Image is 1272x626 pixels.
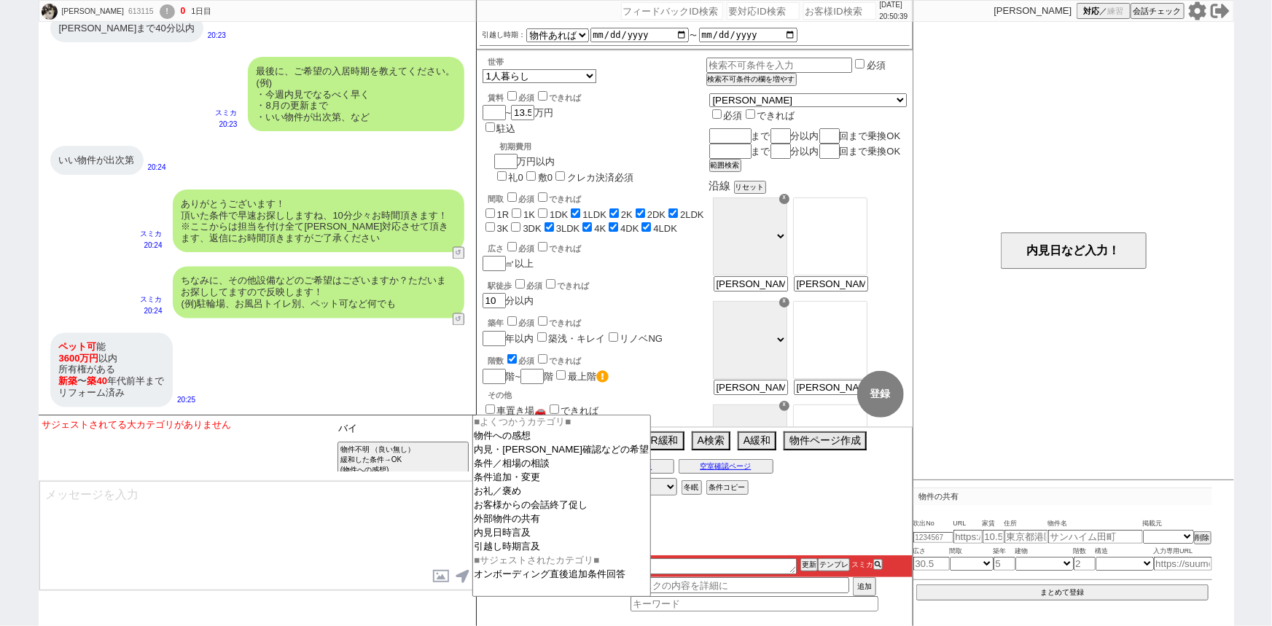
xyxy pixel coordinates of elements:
[880,11,908,23] p: 20:50:39
[177,395,195,407] p: 20:25
[800,558,818,571] button: 更新
[488,57,706,68] div: 世帯
[1048,530,1143,544] input: サンハイム田町
[488,314,706,329] div: 築年
[867,60,886,71] label: 必須
[1083,6,1099,17] span: 対応
[582,209,606,220] label: 1LDK
[1143,518,1163,530] span: 掲載元
[913,518,953,530] span: 吹出No
[727,2,800,20] input: 要対応ID検索
[840,130,901,141] span: 回まで乗換OK
[631,577,849,593] input: タスクの内容を詳細に
[60,6,124,17] div: [PERSON_NAME]
[538,192,547,202] input: できれば
[1004,518,1048,530] span: 住所
[794,276,868,292] input: 🔍
[556,223,580,234] label: 3LDK
[488,89,582,103] div: 賃料
[709,144,907,159] div: まで 分以内
[141,294,163,306] p: スミカ
[1001,232,1147,269] button: 内見日など入力！
[1194,531,1211,544] button: 削除
[538,316,547,326] input: できれば
[631,596,878,611] input: キーワード
[473,443,651,457] option: 内見・[PERSON_NAME]確認などの希望
[549,333,606,344] label: 築浅・キレイ
[473,429,651,443] option: 物件への感想
[473,526,651,540] option: 内見日時言及
[803,2,876,20] input: お客様ID検索
[779,297,789,308] div: ☓
[519,318,535,327] span: 必須
[690,31,698,39] label: 〜
[473,415,651,429] option: ■よくつかうカテゴリ■
[473,457,651,471] option: 条件／相場の相談
[181,6,186,17] div: 0
[488,190,706,205] div: 間取
[483,405,547,416] label: 車置き場🚗
[124,6,157,17] div: 613115
[1015,546,1074,557] span: 建物
[743,110,795,121] label: できれば
[519,195,535,203] span: 必須
[527,281,543,290] span: 必須
[483,277,706,308] div: 分以内
[645,431,684,450] button: R緩和
[453,313,464,326] button: ↺
[248,57,464,131] div: 最後に、ご希望の入居時期を教えてください。 (例) ・今週内見でなるべく早く ・8月の更新まで ・いい物件が出次第、など
[913,557,950,571] input: 30.5
[706,73,797,86] button: 検索不可条件の欄を増やす
[473,568,651,582] option: オンボーディング直後追加条件回答
[483,314,706,346] div: 年以内
[1004,530,1048,544] input: 東京都港区海岸３
[191,6,211,17] div: 1日目
[953,518,983,530] span: URL
[1077,3,1131,19] button: 対応／練習
[148,162,166,173] p: 20:24
[547,405,599,416] label: できれば
[535,318,582,327] label: できれば
[550,404,559,414] input: できれば
[485,404,495,414] input: 車置き場🚗
[653,223,677,234] label: 4LDK
[42,4,58,20] img: 0hLbQkw08WE018EgNxTzdtMgxCECdfY0pfBSRUeBlCSS9EK1ZJBHFcLkpGGC1DJwMdB31fKEkaHS9wAWQrYkTveXsiTXlJIF0...
[1107,6,1123,17] span: 練習
[1154,557,1212,571] input: https://suumo.jp/chintai/jnc_000022489271
[50,146,144,175] div: いい物件が出次第
[160,4,175,19] div: !
[497,123,516,134] label: 駐込
[994,557,1015,571] input: 5
[538,91,547,101] input: できれば
[679,459,773,474] button: 空室確認ページ
[453,247,464,259] button: ↺
[1131,3,1185,19] button: 会話チェック
[523,209,535,220] label: 1K
[620,223,639,234] label: 4DK
[567,172,633,183] label: クレカ決済必須
[620,333,663,344] label: リノベNG
[497,209,510,220] label: 1R
[473,498,651,512] option: お客様からの会話終了促し
[519,93,535,102] span: 必須
[488,390,706,401] p: その他
[50,333,173,407] div: 能 以内 所有権がある 〜 年代前半まで リフォーム済み
[950,546,994,557] span: 間取
[50,14,203,43] div: [PERSON_NAME]まで40分以内
[173,267,464,318] div: ちなみに、その他設備などのご希望はございますか？ただいまお探ししてますので反映します！ (例)駐輪場、お風呂トイレ別、ペット可など何でも
[483,29,526,41] label: 引越し時期：
[173,189,464,252] div: ありがとうございます！ 頂いた条件で早速お探ししますね、10分少々お時間頂きます！ ※ここからは担当を付け全て[PERSON_NAME]対応させて頂きます、返信にお時間頂きますがご了承ください
[538,172,553,183] label: 敷0
[840,146,901,157] span: 回まで乗換OK
[483,83,582,136] div: ~ 万円
[1074,546,1096,557] span: 階数
[621,2,723,20] input: フィードバックID検索
[488,240,706,254] div: 広さ
[509,172,523,183] label: 礼0
[483,368,706,384] div: 階~ 階
[59,376,78,387] span: 新築
[706,58,853,73] input: 検索不可条件を入力
[519,244,535,253] span: 必須
[647,209,666,220] label: 2DK
[538,242,547,251] input: できれば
